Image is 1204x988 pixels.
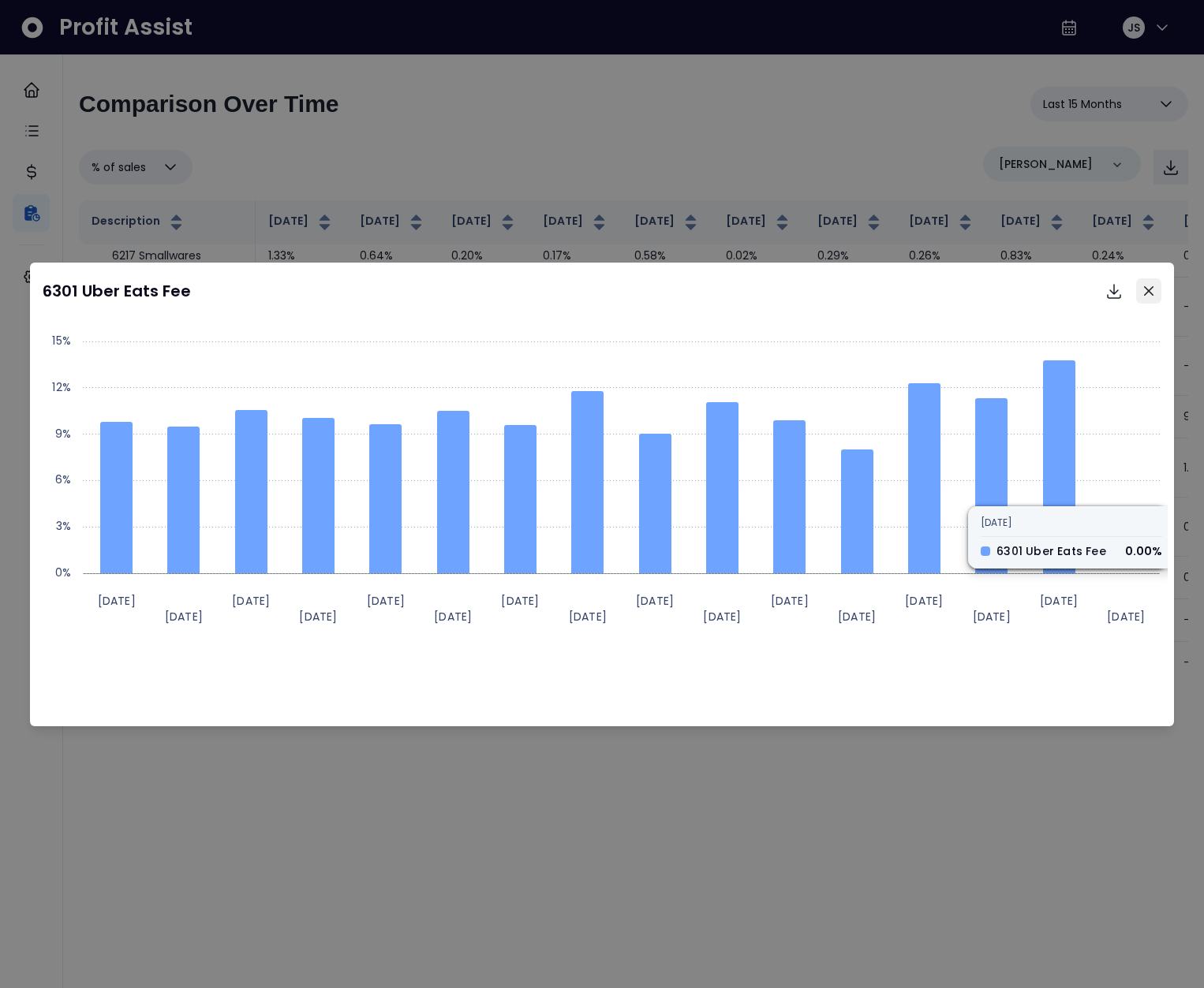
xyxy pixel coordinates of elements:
[838,609,876,624] text: [DATE]
[55,472,71,487] text: 6%
[704,609,742,624] text: [DATE]
[1107,609,1145,624] text: [DATE]
[55,565,71,580] text: 0%
[53,379,72,395] text: 12%
[636,593,674,609] text: [DATE]
[53,333,72,349] text: 15%
[771,593,809,609] text: [DATE]
[43,279,191,303] p: 6301 Uber Eats Fee
[98,593,136,609] text: [DATE]
[56,518,71,534] text: 3%
[569,609,607,624] text: [DATE]
[1098,275,1130,307] button: Download options
[502,593,540,609] text: [DATE]
[1040,593,1078,609] text: [DATE]
[905,593,943,609] text: [DATE]
[55,426,71,442] text: 9%
[165,609,203,624] text: [DATE]
[232,593,270,609] text: [DATE]
[367,593,405,609] text: [DATE]
[973,609,1011,624] text: [DATE]
[1136,278,1161,304] button: Close
[300,609,338,624] text: [DATE]
[434,609,472,624] text: [DATE]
